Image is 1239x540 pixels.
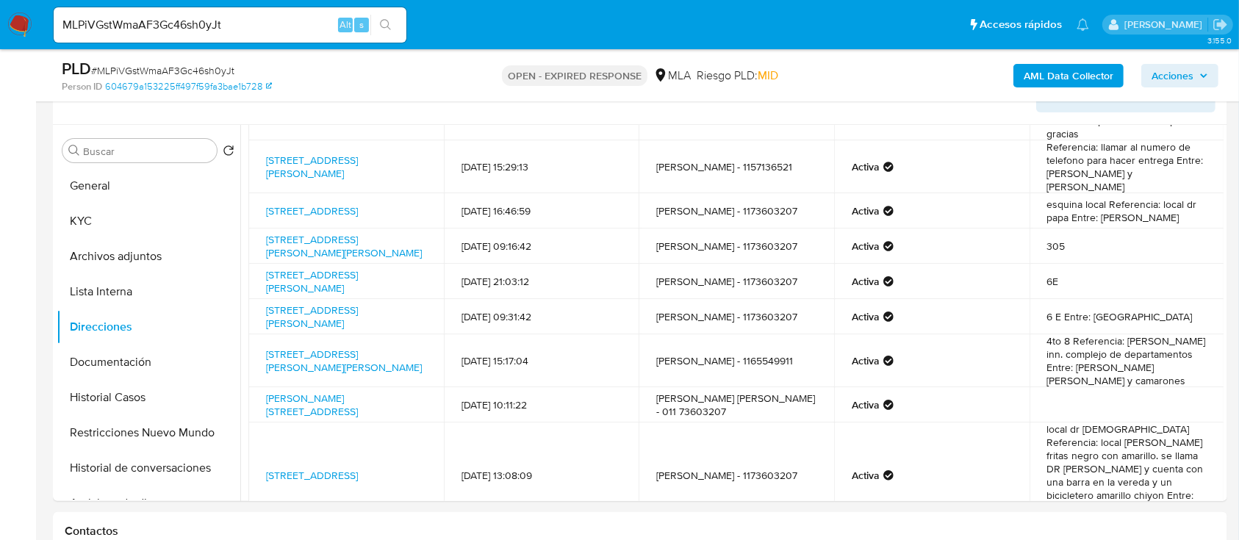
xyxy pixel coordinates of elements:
[852,398,880,411] strong: Activa
[1141,64,1218,87] button: Acciones
[639,334,834,387] td: [PERSON_NAME] - 1165549911
[852,275,880,288] strong: Activa
[266,347,422,375] a: [STREET_ADDRESS][PERSON_NAME][PERSON_NAME]
[57,309,240,345] button: Direcciones
[57,239,240,274] button: Archivos adjuntos
[1024,64,1113,87] b: AML Data Collector
[980,17,1062,32] span: Accesos rápidos
[266,204,358,218] a: [STREET_ADDRESS]
[266,391,358,419] a: [PERSON_NAME][STREET_ADDRESS]
[68,145,80,156] button: Buscar
[359,18,364,32] span: s
[444,334,639,387] td: [DATE] 15:17:04
[653,68,691,84] div: MLA
[444,422,639,528] td: [DATE] 13:08:09
[444,193,639,228] td: [DATE] 16:46:59
[852,310,880,323] strong: Activa
[639,264,834,299] td: [PERSON_NAME] - 1173603207
[639,193,834,228] td: [PERSON_NAME] - 1173603207
[1013,64,1124,87] button: AML Data Collector
[852,354,880,367] strong: Activa
[639,228,834,264] td: [PERSON_NAME] - 1173603207
[57,486,240,521] button: Anticipos de dinero
[639,387,834,422] td: [PERSON_NAME] [PERSON_NAME] - 011 73603207
[266,153,358,181] a: [STREET_ADDRESS][PERSON_NAME]
[57,415,240,450] button: Restricciones Nuevo Mundo
[57,380,240,415] button: Historial Casos
[370,15,401,35] button: search-icon
[639,140,834,193] td: [PERSON_NAME] - 1157136521
[852,160,880,173] strong: Activa
[639,299,834,334] td: [PERSON_NAME] - 1173603207
[697,68,778,84] span: Riesgo PLD:
[1030,422,1225,528] td: local dr [DEMOGRAPHIC_DATA] Referencia: local [PERSON_NAME] fritas negro con amarillo. se llama D...
[1213,17,1228,32] a: Salir
[57,168,240,204] button: General
[57,345,240,380] button: Documentación
[266,232,422,260] a: [STREET_ADDRESS][PERSON_NAME][PERSON_NAME]
[1030,228,1225,264] td: 305
[444,228,639,264] td: [DATE] 09:16:42
[444,140,639,193] td: [DATE] 15:29:13
[105,80,272,93] a: 604679a153225ff497f59fa3bae1b728
[57,204,240,239] button: KYC
[62,80,102,93] b: Person ID
[266,303,358,331] a: [STREET_ADDRESS][PERSON_NAME]
[1124,18,1207,32] p: florencia.merelli@mercadolibre.com
[639,422,834,528] td: [PERSON_NAME] - 1173603207
[502,65,647,86] p: OPEN - EXPIRED RESPONSE
[444,299,639,334] td: [DATE] 09:31:42
[1030,299,1225,334] td: 6 E Entre: [GEOGRAPHIC_DATA]
[1030,193,1225,228] td: esquina local Referencia: local dr papa Entre: [PERSON_NAME]
[444,264,639,299] td: [DATE] 21:03:12
[266,267,358,295] a: [STREET_ADDRESS][PERSON_NAME]
[57,450,240,486] button: Historial de conversaciones
[54,15,406,35] input: Buscar usuario o caso...
[62,57,91,80] b: PLD
[65,87,188,102] h1: Información de Usuario
[444,387,639,422] td: [DATE] 10:11:22
[83,145,211,158] input: Buscar
[1077,18,1089,31] a: Notificaciones
[758,67,778,84] span: MID
[852,240,880,253] strong: Activa
[266,468,358,483] a: [STREET_ADDRESS]
[1030,334,1225,387] td: 4to 8 Referencia: [PERSON_NAME] inn. complejo de departamentos Entre: [PERSON_NAME] [PERSON_NAME]...
[57,274,240,309] button: Lista Interna
[91,63,234,78] span: # MLPiVGstWmaAF3Gc46sh0yJt
[1207,35,1232,46] span: 3.155.0
[340,18,351,32] span: Alt
[1030,140,1225,193] td: Referencia: llamar al numero de telefono para hacer entrega Entre: [PERSON_NAME] y [PERSON_NAME]
[1152,64,1193,87] span: Acciones
[852,469,880,482] strong: Activa
[223,145,234,161] button: Volver al orden por defecto
[65,524,1215,539] h1: Contactos
[852,204,880,217] strong: Activa
[1030,264,1225,299] td: 6E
